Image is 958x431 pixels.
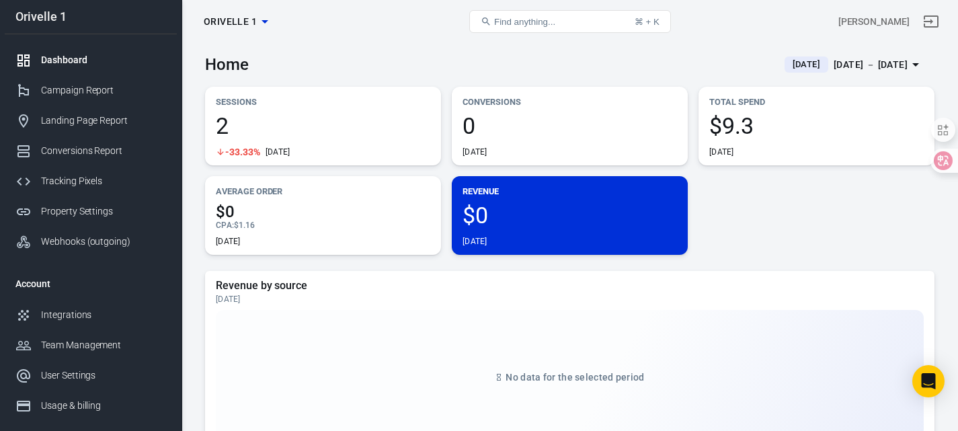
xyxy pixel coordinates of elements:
[5,300,177,330] a: Integrations
[5,45,177,75] a: Dashboard
[216,95,430,109] p: Sessions
[915,5,947,38] a: Sign out
[41,399,166,413] div: Usage & billing
[5,227,177,257] a: Webhooks (outgoing)
[463,114,677,137] span: 0
[41,235,166,249] div: Webhooks (outgoing)
[216,294,924,305] div: [DATE]
[41,204,166,219] div: Property Settings
[216,204,430,220] span: $0
[787,58,826,71] span: [DATE]
[41,338,166,352] div: Team Management
[41,368,166,383] div: User Settings
[216,236,241,247] div: [DATE]
[198,9,273,34] button: Orivelle 1
[225,147,260,157] span: -33.33%
[912,365,945,397] div: Open Intercom Messenger
[5,106,177,136] a: Landing Page Report
[463,184,677,198] p: Revenue
[5,75,177,106] a: Campaign Report
[5,268,177,300] li: Account
[216,184,430,198] p: Average Order
[774,54,934,76] button: [DATE][DATE] － [DATE]
[838,15,910,29] div: Account id: nNfVwVvZ
[234,221,255,230] span: $1.16
[5,166,177,196] a: Tracking Pixels
[463,147,487,157] div: [DATE]
[216,114,430,137] span: 2
[216,279,924,292] h5: Revenue by source
[41,174,166,188] div: Tracking Pixels
[463,95,677,109] p: Conversions
[41,83,166,97] div: Campaign Report
[5,330,177,360] a: Team Management
[5,196,177,227] a: Property Settings
[205,55,249,74] h3: Home
[635,17,660,27] div: ⌘ + K
[463,204,677,227] span: $0
[5,136,177,166] a: Conversions Report
[5,360,177,391] a: User Settings
[266,147,290,157] div: [DATE]
[216,221,234,230] span: CPA :
[5,391,177,421] a: Usage & billing
[506,372,644,383] span: No data for the selected period
[709,95,924,109] p: Total Spend
[204,13,257,30] span: Orivelle 1
[41,308,166,322] div: Integrations
[5,11,177,23] div: Orivelle 1
[41,114,166,128] div: Landing Page Report
[41,53,166,67] div: Dashboard
[709,114,924,137] span: $9.3
[709,147,734,157] div: [DATE]
[469,10,671,33] button: Find anything...⌘ + K
[494,17,555,27] span: Find anything...
[463,236,487,247] div: [DATE]
[41,144,166,158] div: Conversions Report
[834,56,908,73] div: [DATE] － [DATE]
